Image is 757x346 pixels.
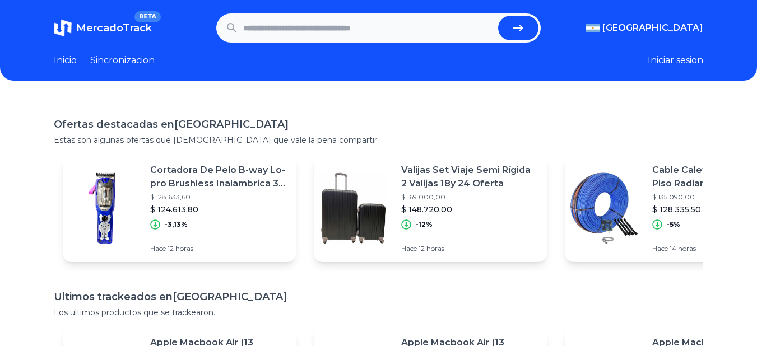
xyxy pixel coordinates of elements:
[54,134,703,146] p: Estas son algunas ofertas que [DEMOGRAPHIC_DATA] que vale la pena compartir.
[150,163,287,190] p: Cortadora De Pelo B-way Lo-pro Brushless Inalambrica 3 Cuot
[602,21,703,35] span: [GEOGRAPHIC_DATA]
[150,244,287,253] p: Hace 12 horas
[401,163,538,190] p: Valijas Set Viaje Semi Rígida 2 Valijas 18y 24 Oferta
[54,289,703,305] h1: Ultimos trackeados en [GEOGRAPHIC_DATA]
[648,54,703,67] button: Iniciar sesion
[667,220,680,229] p: -5%
[54,19,72,37] img: MercadoTrack
[54,19,152,37] a: MercadoTrackBETA
[54,307,703,318] p: Los ultimos productos que se trackearon.
[586,24,600,32] img: Argentina
[401,244,538,253] p: Hace 12 horas
[401,193,538,202] p: $ 169.000,00
[63,155,296,262] a: Featured imageCortadora De Pelo B-way Lo-pro Brushless Inalambrica 3 Cuot$ 128.633,60$ 124.613,80...
[54,116,703,132] h1: Ofertas destacadas en [GEOGRAPHIC_DATA]
[134,11,161,22] span: BETA
[314,155,547,262] a: Featured imageValijas Set Viaje Semi Rígida 2 Valijas 18y 24 Oferta$ 169.000,00$ 148.720,00-12%Ha...
[54,54,77,67] a: Inicio
[586,21,703,35] button: [GEOGRAPHIC_DATA]
[401,204,538,215] p: $ 148.720,00
[314,169,392,247] img: Featured image
[416,220,433,229] p: -12%
[63,169,141,247] img: Featured image
[165,220,188,229] p: -3,13%
[76,22,152,34] span: MercadoTrack
[565,169,643,247] img: Featured image
[150,193,287,202] p: $ 128.633,60
[150,204,287,215] p: $ 124.613,80
[90,54,155,67] a: Sincronizacion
